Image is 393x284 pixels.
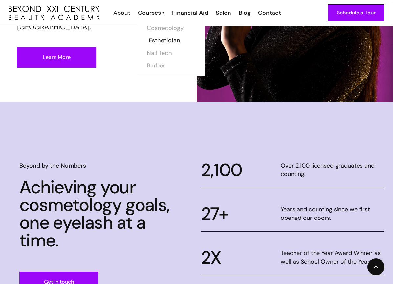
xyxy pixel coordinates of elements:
div: 2X [201,249,221,267]
a: About [109,9,134,17]
a: Blog [234,9,254,17]
div: 27+ [201,205,228,223]
div: About [113,9,130,17]
a: Esthetician [149,34,198,47]
h3: Achieving your cosmetology goals, one eyelash at a time. [19,178,182,249]
a: Schedule a Tour [328,4,384,21]
a: Courses [138,9,164,17]
div: 2,100 [201,161,242,179]
a: Learn More [17,47,96,68]
a: Contact [254,9,284,17]
div: Courses [138,9,161,17]
a: Salon [211,9,234,17]
a: Barber [147,59,196,72]
a: home [9,6,100,20]
div: Financial Aid [172,9,208,17]
h6: Beyond by the Numbers [19,161,182,170]
a: Financial Aid [168,9,211,17]
div: Salon [216,9,231,17]
div: Schedule a Tour [337,9,376,17]
a: Cosmetology [147,22,196,34]
a: Nail Tech [147,47,196,59]
div: Over 2,100 licensed graduates and counting. [281,161,384,179]
img: beyond 21st century beauty academy logo [9,6,100,20]
nav: Courses [138,17,205,76]
div: Teacher of the Year Award Winner as well as School Owner of the Year [281,249,384,267]
div: Years and counting since we first opened our doors. [281,205,384,223]
div: Blog [239,9,251,17]
div: Contact [258,9,281,17]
